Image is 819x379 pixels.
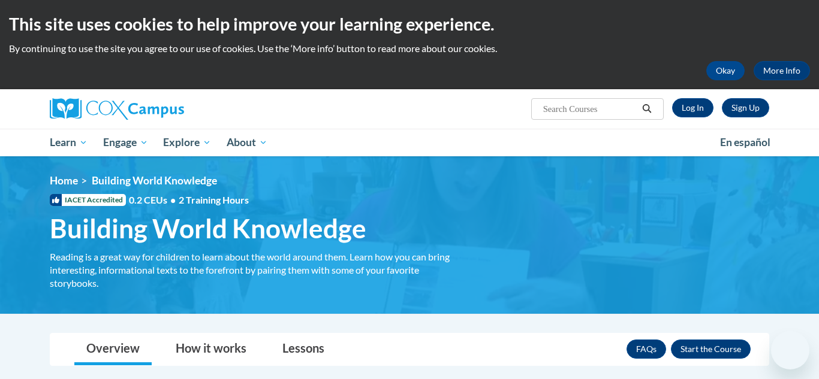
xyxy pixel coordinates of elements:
[50,135,88,150] span: Learn
[627,339,666,359] a: FAQs
[9,42,810,55] p: By continuing to use the site you agree to our use of cookies. Use the ‘More info’ button to read...
[720,136,770,148] span: En español
[9,12,810,36] h2: This site uses cookies to help improve your learning experience.
[92,174,217,187] span: Building World Knowledge
[219,129,275,156] a: About
[754,61,810,80] a: More Info
[542,102,638,116] input: Search Courses
[129,193,249,207] span: 0.2 CEUs
[50,194,126,206] span: IACET Accredited
[163,135,211,150] span: Explore
[771,331,809,369] iframe: Button to launch messaging window
[42,129,95,156] a: Learn
[712,130,778,155] a: En español
[227,135,267,150] span: About
[103,135,148,150] span: Engage
[32,129,787,156] div: Main menu
[50,213,366,244] span: Building World Knowledge
[50,98,278,120] a: Cox Campus
[50,174,78,187] a: Home
[706,61,745,80] button: Okay
[672,98,713,117] a: Log In
[638,102,656,116] button: Search
[95,129,156,156] a: Engage
[270,333,336,365] a: Lessons
[671,339,751,359] button: Enroll
[164,333,258,365] a: How it works
[74,333,152,365] a: Overview
[50,250,463,290] div: Reading is a great way for children to learn about the world around them. Learn how you can bring...
[179,194,249,205] span: 2 Training Hours
[722,98,769,117] a: Register
[170,194,176,205] span: •
[155,129,219,156] a: Explore
[50,98,184,120] img: Cox Campus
